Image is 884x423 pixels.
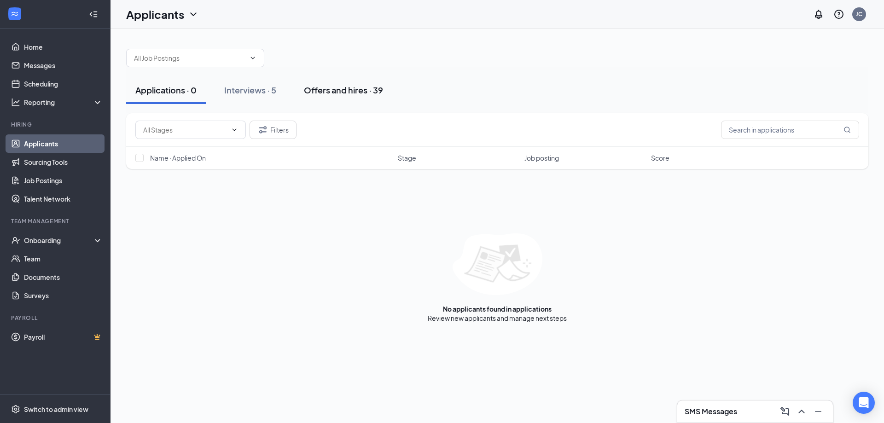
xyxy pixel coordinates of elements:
span: Score [651,153,669,162]
button: ComposeMessage [778,404,792,419]
button: ChevronUp [794,404,809,419]
button: Minimize [811,404,826,419]
div: Applications · 0 [135,84,197,96]
svg: ChevronDown [249,54,256,62]
svg: UserCheck [11,236,20,245]
div: Offers and hires · 39 [304,84,383,96]
svg: ChevronDown [231,126,238,133]
a: Scheduling [24,75,103,93]
svg: WorkstreamLogo [10,9,19,18]
svg: Collapse [89,10,98,19]
h3: SMS Messages [685,406,737,417]
span: Name · Applied On [150,153,206,162]
svg: Filter [257,124,268,135]
svg: Settings [11,405,20,414]
a: Surveys [24,286,103,305]
h1: Applicants [126,6,184,22]
button: Filter Filters [250,121,297,139]
svg: Analysis [11,98,20,107]
svg: Minimize [813,406,824,417]
div: No applicants found in applications [443,304,552,313]
div: Open Intercom Messenger [853,392,875,414]
div: Reporting [24,98,103,107]
a: Sourcing Tools [24,153,103,171]
span: Stage [398,153,416,162]
svg: ChevronDown [188,9,199,20]
span: Job posting [524,153,559,162]
a: Applicants [24,134,103,153]
a: Talent Network [24,190,103,208]
a: Home [24,38,103,56]
input: All Job Postings [134,53,245,63]
a: Job Postings [24,171,103,190]
div: Onboarding [24,236,95,245]
a: Documents [24,268,103,286]
svg: QuestionInfo [833,9,844,20]
a: Messages [24,56,103,75]
a: PayrollCrown [24,328,103,346]
svg: MagnifyingGlass [843,126,851,133]
svg: Notifications [813,9,824,20]
input: All Stages [143,125,227,135]
div: Interviews · 5 [224,84,276,96]
a: Team [24,249,103,268]
div: JC [856,10,862,18]
img: empty-state [453,233,542,295]
div: Payroll [11,314,101,322]
div: Switch to admin view [24,405,88,414]
svg: ComposeMessage [779,406,791,417]
input: Search in applications [721,121,859,139]
svg: ChevronUp [796,406,807,417]
div: Team Management [11,217,101,225]
div: Hiring [11,121,101,128]
div: Review new applicants and manage next steps [428,313,567,323]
